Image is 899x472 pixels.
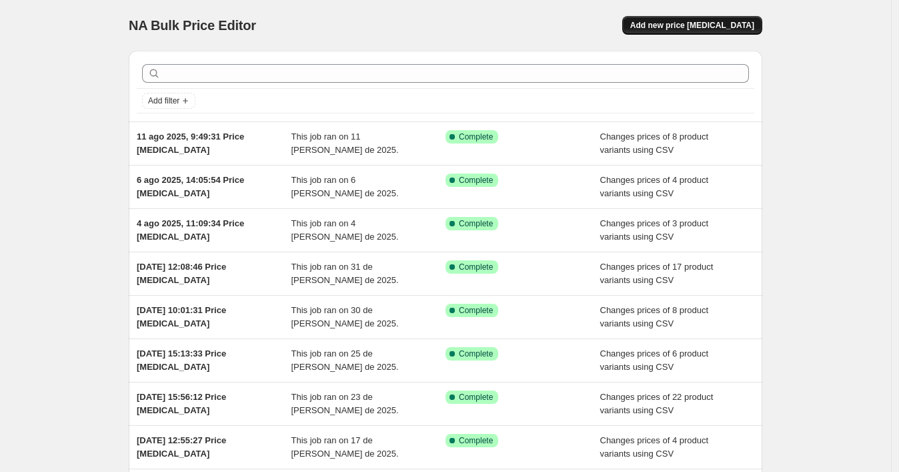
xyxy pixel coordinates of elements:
[459,218,493,229] span: Complete
[291,435,399,459] span: This job ran on 17 de [PERSON_NAME] de 2025.
[600,305,709,328] span: Changes prices of 8 product variants using CSV
[291,175,399,198] span: This job ran on 6 [PERSON_NAME] de 2025.
[148,95,179,106] span: Add filter
[630,20,754,31] span: Add new price [MEDICAL_DATA]
[600,218,709,242] span: Changes prices of 3 product variants using CSV
[622,16,762,35] button: Add new price [MEDICAL_DATA]
[600,392,714,415] span: Changes prices of 22 product variants using CSV
[600,262,714,285] span: Changes prices of 17 product variants using CSV
[137,435,226,459] span: [DATE] 12:55:27 Price [MEDICAL_DATA]
[142,93,195,109] button: Add filter
[600,348,709,372] span: Changes prices of 6 product variants using CSV
[137,132,244,155] span: 11 ago 2025, 9:49:31 Price [MEDICAL_DATA]
[291,305,399,328] span: This job ran on 30 de [PERSON_NAME] de 2025.
[600,175,709,198] span: Changes prices of 4 product variants using CSV
[291,218,399,242] span: This job ran on 4 [PERSON_NAME] de 2025.
[291,262,399,285] span: This job ran on 31 de [PERSON_NAME] de 2025.
[137,348,226,372] span: [DATE] 15:13:33 Price [MEDICAL_DATA]
[459,392,493,403] span: Complete
[291,348,399,372] span: This job ran on 25 de [PERSON_NAME] de 2025.
[459,435,493,446] span: Complete
[137,175,244,198] span: 6 ago 2025, 14:05:54 Price [MEDICAL_DATA]
[459,348,493,359] span: Complete
[137,218,244,242] span: 4 ago 2025, 11:09:34 Price [MEDICAL_DATA]
[600,435,709,459] span: Changes prices of 4 product variants using CSV
[459,175,493,186] span: Complete
[137,392,226,415] span: [DATE] 15:56:12 Price [MEDICAL_DATA]
[291,132,399,155] span: This job ran on 11 [PERSON_NAME] de 2025.
[129,18,256,33] span: NA Bulk Price Editor
[137,305,226,328] span: [DATE] 10:01:31 Price [MEDICAL_DATA]
[459,305,493,316] span: Complete
[291,392,399,415] span: This job ran on 23 de [PERSON_NAME] de 2025.
[137,262,226,285] span: [DATE] 12:08:46 Price [MEDICAL_DATA]
[459,132,493,142] span: Complete
[600,132,709,155] span: Changes prices of 8 product variants using CSV
[459,262,493,272] span: Complete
